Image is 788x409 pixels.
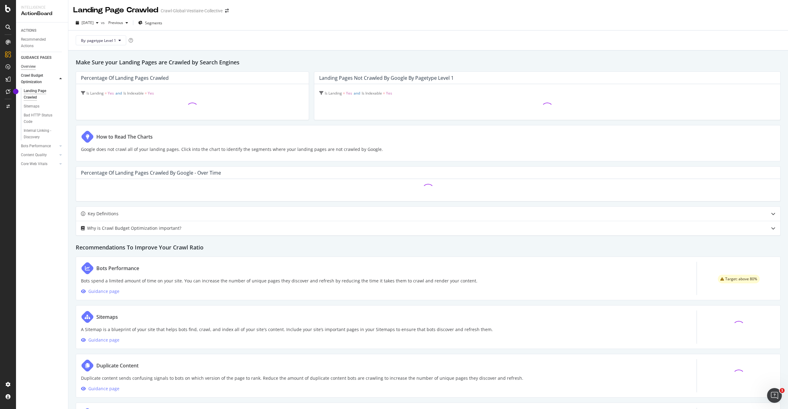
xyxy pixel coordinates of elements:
[96,265,139,272] div: Bots Performance
[21,27,36,34] div: ACTIONS
[21,36,58,49] div: Recommended Actions
[21,36,64,49] a: Recommended Actions
[81,288,119,294] a: Guidance page
[73,5,158,15] div: Landing Page Crawled
[362,91,382,96] span: Is Indexable
[24,128,64,140] a: Internal Linking - Discovery
[81,337,119,343] a: Guidance page
[106,20,123,25] span: Previous
[86,91,104,96] span: Is Landing
[73,18,101,28] button: [DATE]
[76,241,781,252] h2: Recommendations To Improve Your Crawl Ratio
[21,72,53,85] div: Crawl Budget Optimization
[21,161,47,167] div: Core Web Vitals
[136,18,165,28] button: Segments
[21,55,64,61] a: GUIDANCE PAGES
[325,91,342,96] span: Is Landing
[725,277,757,281] span: Target: above 80%
[21,152,58,158] a: Content Quality
[88,385,119,392] div: Guidance page
[81,386,119,391] a: Guidance page
[24,88,64,101] a: Landing Page Crawled
[767,388,782,403] iframe: Intercom live chat
[21,152,47,158] div: Content Quality
[346,91,352,96] span: Yes
[24,103,64,110] a: Sitemaps
[386,91,392,96] span: Yes
[81,170,221,176] div: Percentage of Landing Pages Crawled by Google - Over Time
[161,8,223,14] div: Crawl-Global-Vestiaire-Collective
[96,133,153,140] div: How to Read The Charts
[105,91,107,96] span: =
[13,89,18,94] div: Tooltip anchor
[87,225,181,232] div: Why is Crawl Budget Optimization important?
[21,143,58,149] a: Bots Performance
[81,75,169,81] div: Percentage of Landing Pages Crawled
[21,63,36,70] div: Overview
[354,91,360,96] span: and
[81,146,383,153] p: Google does not crawl all of your landing pages. Click into the chart to identify the segments wh...
[383,91,385,96] span: =
[24,128,59,140] div: Internal Linking - Discovery
[101,20,106,25] span: vs
[343,91,345,96] span: =
[82,20,94,25] span: 2025 Aug. 5th
[76,58,781,67] h2: Make Sure your Landing Pages are Crawled by Search Engines
[88,288,119,295] div: Guidance page
[21,143,51,149] div: Bots Performance
[96,362,139,369] div: Duplicate Content
[21,27,64,34] a: ACTIONS
[24,112,58,125] div: Bad HTTP Status Code
[88,210,119,217] div: Key Definitions
[21,10,63,17] div: ActionBoard
[145,91,147,96] span: =
[225,9,229,13] div: arrow-right-arrow-left
[21,63,64,70] a: Overview
[76,35,126,45] button: By: pagetype Level 1
[21,55,51,61] div: GUIDANCE PAGES
[115,91,122,96] span: and
[81,375,523,382] p: Duplicate content sends confusing signals to bots on which version of the page to rank. Reduce th...
[123,91,144,96] span: Is Indexable
[319,75,454,81] div: Landing Pages not Crawled by Google by pagetype Level 1
[145,20,162,26] span: Segments
[21,161,58,167] a: Core Web Vitals
[81,326,493,333] p: A Sitemap is a blueprint of your site that helps bots find, crawl, and index all of your site's c...
[24,103,39,110] div: Sitemaps
[108,91,114,96] span: Yes
[81,38,116,43] span: By: pagetype Level 1
[148,91,154,96] span: Yes
[24,88,58,101] div: Landing Page Crawled
[81,277,477,285] p: Bots spend a limited amount of time on your site. You can increase the number of unique pages the...
[96,313,118,321] div: Sitemaps
[21,5,63,10] div: Intelligence
[88,336,119,344] div: Guidance page
[21,72,58,85] a: Crawl Budget Optimization
[106,18,131,28] button: Previous
[24,112,64,125] a: Bad HTTP Status Code
[780,388,785,393] span: 1
[718,275,760,283] div: warning label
